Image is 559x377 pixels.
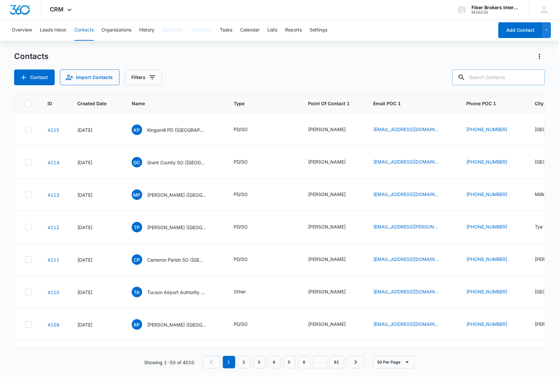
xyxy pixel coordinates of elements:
[132,319,142,330] span: RP
[374,288,439,295] a: [EMAIL_ADDRESS][DOMAIN_NAME]
[234,126,260,134] div: Type - PD/SO - Select to Edit Field
[308,191,358,199] div: Point Of Contact 1 - Bryan Childress - Select to Edit Field
[374,256,439,263] a: [EMAIL_ADDRESS][DOMAIN_NAME]
[77,224,116,231] div: [DATE]
[308,321,346,327] div: [PERSON_NAME]
[253,356,265,368] a: Page 3
[125,69,162,85] button: Filters
[234,223,248,230] div: PD/SO
[374,223,439,230] a: [EMAIL_ADDRESS][PERSON_NAME][DOMAIN_NAME]
[467,191,519,199] div: Phone POC 1 - (901) 873-5615 - Select to Edit Field
[60,69,120,85] button: Import Contacts
[268,356,280,368] a: Page 4
[467,288,519,296] div: Phone POC 1 - (520) 573-8100 - Select to Edit Field
[467,256,508,263] a: [PHONE_NUMBER]
[132,287,218,297] div: Name - Tucson Airport Authority (AZ) - Select to Edit Field
[467,223,519,231] div: Phone POC 1 - (325) 660-6663 - Select to Edit Field
[374,191,439,198] a: [EMAIL_ADDRESS][DOMAIN_NAME]
[467,321,508,327] a: [PHONE_NUMBER]
[234,191,260,199] div: Type - PD/SO - Select to Edit Field
[467,126,508,133] a: [PHONE_NUMBER]
[234,158,260,166] div: Type - PD/SO - Select to Edit Field
[48,192,59,198] a: Navigate to contact details page for Millington PD (TN)
[147,159,206,166] p: Grant County SO ([GEOGRAPHIC_DATA])
[374,256,451,264] div: Email POC 1 - dbertrand@cameronso.org - Select to Edit Field
[234,321,248,327] div: PD/SO
[374,321,451,328] div: Email POC 1 - anunziato@rutherfordpd.com - Select to Edit Field
[308,191,346,198] div: [PERSON_NAME]
[147,289,206,296] p: Tucson Airport Authority ([GEOGRAPHIC_DATA])
[147,127,206,133] p: Kingsmill PD ([GEOGRAPHIC_DATA])
[77,256,116,263] div: [DATE]
[467,191,508,198] a: [PHONE_NUMBER]
[308,256,346,263] div: [PERSON_NAME]
[267,20,277,41] button: Lists
[234,158,248,165] div: PD/SO
[308,158,346,165] div: [PERSON_NAME]
[285,20,302,41] button: Reports
[308,321,358,328] div: Point Of Contact 1 - Anthony Nunziato - Select to Edit Field
[308,256,358,264] div: Point Of Contact 1 - Don Bertrand - Select to Edit Field
[347,356,365,368] a: Next Page
[308,126,358,134] div: Point Of Contact 1 - James West - Select to Edit Field
[308,223,346,230] div: [PERSON_NAME]
[467,256,519,264] div: Phone POC 1 - (337) 304-5058 - Select to Edit Field
[74,20,94,41] button: Contacts
[132,157,142,168] span: GC
[234,256,248,263] div: PD/SO
[234,256,260,264] div: Type - PD/SO - Select to Edit Field
[102,20,131,41] button: Organizations
[374,126,451,134] div: Email POC 1 - jwest@kingsmillpolice.org - Select to Edit Field
[132,254,142,265] span: CP
[467,321,519,328] div: Phone POC 1 - (201) 939-6000 - Select to Edit Field
[132,254,218,265] div: Name - Cameron Parish SO (LA) - Select to Edit Field
[50,6,64,13] span: CRM
[535,223,543,230] div: Tye
[48,127,59,133] a: Navigate to contact details page for Kingsmill PD (VA)
[48,100,52,107] span: ID
[374,321,439,327] a: [EMAIL_ADDRESS][DOMAIN_NAME]
[132,287,142,297] span: TA
[234,100,283,107] span: Type
[132,157,218,168] div: Name - Grant County SO (WI) - Select to Edit Field
[132,222,218,232] div: Name - Tye PD (TX) - Select to Edit Field
[147,191,206,198] p: [PERSON_NAME] ([GEOGRAPHIC_DATA])
[132,222,142,232] span: TP
[77,159,116,166] div: [DATE]
[48,160,59,165] a: Navigate to contact details page for Grant County SO (WI)
[48,289,59,295] a: Navigate to contact details page for Tucson Airport Authority (AZ)
[310,20,327,41] button: Settings
[234,126,248,133] div: PD/SO
[472,5,520,10] div: account name
[48,322,59,327] a: Navigate to contact details page for Rutherford PD (NJ)
[467,223,508,230] a: [PHONE_NUMBER]
[374,158,451,166] div: Email POC 1 - tklaas@co.grant.wi.gov - Select to Edit Field
[467,126,519,134] div: Phone POC 1 - (757) 603-6010 - Select to Edit Field
[535,223,555,231] div: City - Tye - Select to Edit Field
[234,223,260,231] div: Type - PD/SO - Select to Edit Field
[220,20,232,41] button: Tasks
[329,356,344,368] a: Page 81
[234,321,260,328] div: Type - PD/SO - Select to Edit Field
[147,224,206,231] p: [PERSON_NAME] ([GEOGRAPHIC_DATA])
[374,100,451,107] span: Email POC 1
[147,321,206,328] p: [PERSON_NAME] ([GEOGRAPHIC_DATA])
[147,256,206,263] p: Cameron Parish SO ([GEOGRAPHIC_DATA])
[132,100,209,107] span: Name
[238,356,250,368] a: Page 2
[14,69,55,85] button: Add Contact
[374,158,439,165] a: [EMAIL_ADDRESS][DOMAIN_NAME]
[202,356,365,368] nav: Pagination
[535,191,556,198] div: Millington
[77,127,116,133] div: [DATE]
[132,125,218,135] div: Name - Kingsmill PD (VA) - Select to Edit Field
[298,356,311,368] a: Page 6
[132,189,142,200] span: MP
[240,20,260,41] button: Calendar
[48,257,59,263] a: Navigate to contact details page for Cameron Parish SO (LA)
[308,158,358,166] div: Point Of Contact 1 - Travis Klaas - Select to Edit Field
[139,20,154,41] button: History
[374,191,451,199] div: Email POC 1 - b.childress@millingtontn.gov - Select to Edit Field
[132,189,218,200] div: Name - Millington PD (TN) - Select to Edit Field
[308,288,358,296] div: Point Of Contact 1 - Scott Bader - Select to Edit Field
